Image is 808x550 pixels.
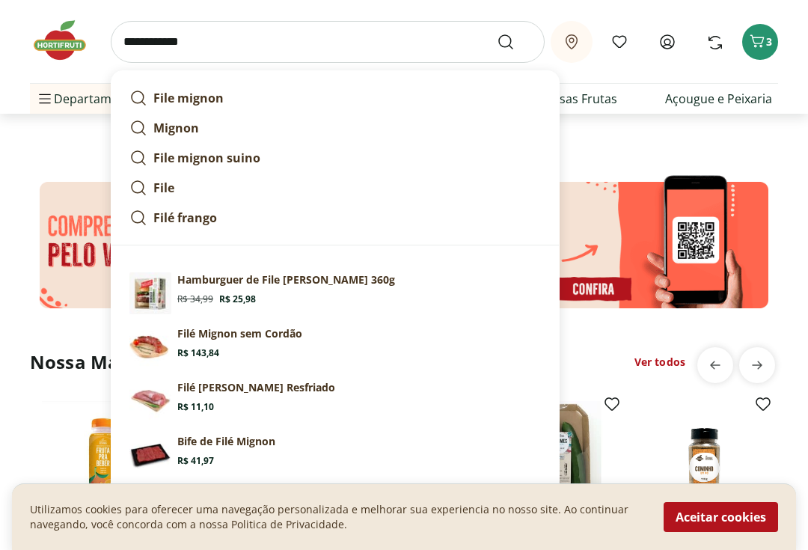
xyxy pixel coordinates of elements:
[219,293,256,305] span: R$ 25,98
[153,180,174,196] strong: File
[153,90,224,106] strong: File mignon
[537,90,617,108] a: Nossas Frutas
[129,434,171,476] img: Principal
[123,113,547,143] a: Mignon
[739,347,775,383] button: next
[742,24,778,60] button: Carrinho
[177,326,302,341] p: Filé Mignon sem Cordão
[123,320,547,374] a: Filé Mignon sem CordãoFilé Mignon sem CordãoR$ 143,84
[123,203,547,233] a: Filé frango
[153,210,217,226] strong: Filé frango
[123,173,547,203] a: File
[177,434,275,449] p: Bife de Filé Mignon
[129,326,171,368] img: Filé Mignon sem Cordão
[634,355,685,370] a: Ver todos
[129,380,171,422] img: Filé Mignon Suíno Resfriado
[30,18,105,63] img: Hortifruti
[664,502,778,532] button: Aceitar cookies
[153,150,260,166] strong: File mignon suino
[153,120,199,136] strong: Mignon
[177,455,214,467] span: R$ 41,97
[123,143,547,173] a: File mignon suino
[111,21,545,63] input: search
[123,266,547,320] a: Hamburguer de File [PERSON_NAME] 360gR$ 34,99R$ 25,98
[30,502,646,532] p: Utilizamos cookies para oferecer uma navegação personalizada e melhorar sua experiencia no nosso ...
[36,81,144,117] span: Departamentos
[177,272,395,287] p: Hamburguer de File [PERSON_NAME] 360g
[123,83,547,113] a: File mignon
[30,173,398,318] img: wpp
[42,401,163,522] img: Suco de Laranja Fruta Pra Beber Natural da Terra 250ml
[123,374,547,428] a: Filé Mignon Suíno ResfriadoFilé [PERSON_NAME] ResfriadoR$ 11,10
[177,293,213,305] span: R$ 34,99
[36,81,54,117] button: Menu
[645,401,766,522] img: Cominho em Pó Natural da Terra 110g
[410,173,778,318] img: app
[177,380,335,395] p: Filé [PERSON_NAME] Resfriado
[177,347,219,359] span: R$ 143,84
[766,34,772,49] span: 3
[30,350,148,374] h2: Nossa Marca
[665,90,772,108] a: Açougue e Peixaria
[123,428,547,482] a: PrincipalBife de Filé MignonR$ 41,97
[697,347,733,383] button: previous
[123,482,547,536] a: Filé Mignon Extra LimpoFilé Mignon Extra LimpoR$ 83,94
[497,33,533,51] button: Submit Search
[177,401,214,413] span: R$ 11,10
